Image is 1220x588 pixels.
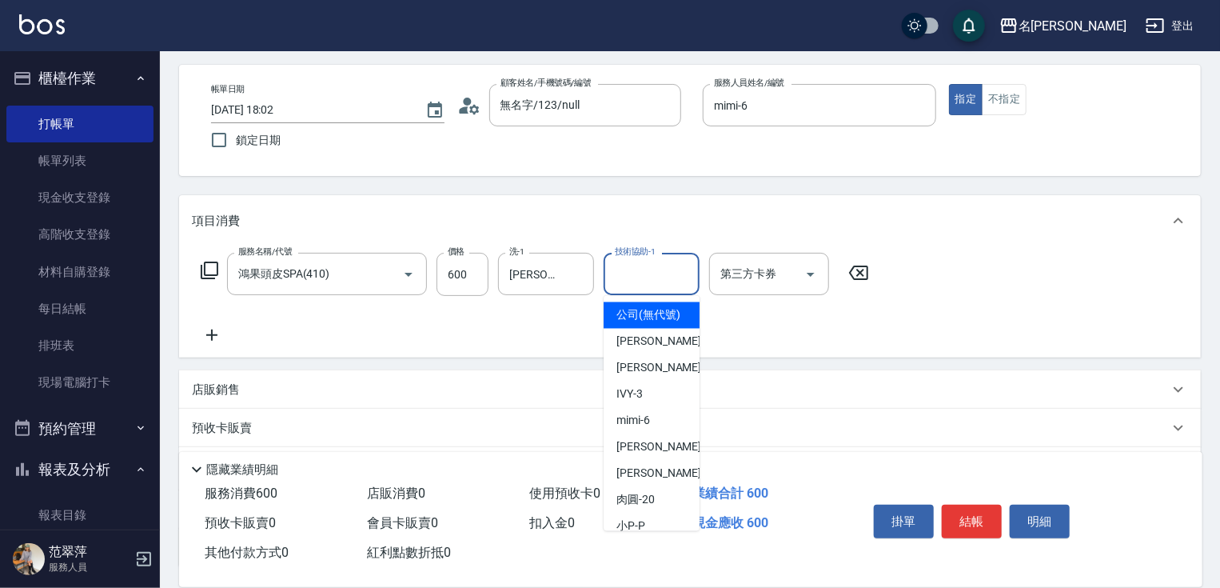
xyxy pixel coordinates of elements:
img: Person [13,543,45,575]
label: 帳單日期 [211,83,245,95]
p: 預收卡販賣 [192,420,252,437]
span: 其他付款方式 0 [205,545,289,560]
button: 結帳 [942,505,1002,538]
div: 使用預收卡x129 [179,447,1201,490]
span: 公司 (無代號) [616,307,680,324]
span: 小P -P [616,518,645,535]
div: 項目消費 [179,195,1201,246]
span: 服務消費 600 [205,486,277,501]
span: mimi -6 [616,413,650,430]
span: [PERSON_NAME] -1 [616,360,711,377]
input: YYYY/MM/DD hh:mm [211,97,409,123]
button: 櫃檯作業 [6,58,153,99]
span: 扣入金 0 [530,515,576,530]
span: [PERSON_NAME] -0 [616,334,711,350]
label: 技術協助-1 [615,246,656,258]
span: [PERSON_NAME] -10 [616,466,717,482]
span: 預收卡販賣 0 [205,515,276,530]
button: 報表及分析 [6,449,153,490]
span: 使用預收卡 0 [530,486,601,501]
p: 隱藏業績明細 [206,462,278,478]
a: 帳單列表 [6,142,153,179]
label: 服務人員姓名/編號 [714,77,784,89]
span: 紅利點數折抵 0 [367,545,451,560]
p: 服務人員 [49,560,130,574]
div: 預收卡販賣 [179,409,1201,447]
button: 預約管理 [6,408,153,450]
button: Open [396,262,421,287]
p: 項目消費 [192,213,240,230]
div: 名[PERSON_NAME] [1019,16,1126,36]
span: 店販消費 0 [367,486,425,501]
span: 肉圓 -20 [616,492,655,509]
a: 高階收支登錄 [6,216,153,253]
button: save [953,10,985,42]
a: 材料自購登錄 [6,254,153,290]
button: 明細 [1010,505,1070,538]
button: 不指定 [982,84,1027,115]
span: 鎖定日期 [236,132,281,149]
span: 業績合計 600 [692,486,768,501]
a: 排班表 [6,327,153,364]
span: 現金應收 600 [692,515,768,530]
span: 會員卡販賣 0 [367,515,438,530]
a: 現場電腦打卡 [6,364,153,401]
button: Open [798,262,823,287]
a: 報表目錄 [6,497,153,534]
button: 掛單 [874,505,934,538]
button: Choose date, selected date is 2025-09-08 [416,91,454,130]
label: 洗-1 [509,246,524,258]
label: 價格 [448,246,464,258]
label: 服務名稱/代號 [238,246,292,258]
div: 店販銷售 [179,370,1201,409]
p: 店販銷售 [192,382,240,398]
a: 現金收支登錄 [6,179,153,216]
a: 打帳單 [6,106,153,142]
button: 登出 [1139,11,1201,41]
a: 每日結帳 [6,290,153,327]
h5: 范翠萍 [49,544,130,560]
button: 名[PERSON_NAME] [993,10,1133,42]
button: 指定 [949,84,983,115]
img: Logo [19,14,65,34]
label: 顧客姓名/手機號碼/編號 [500,77,592,89]
span: [PERSON_NAME] -8 [616,439,711,456]
span: IVY -3 [616,386,643,403]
